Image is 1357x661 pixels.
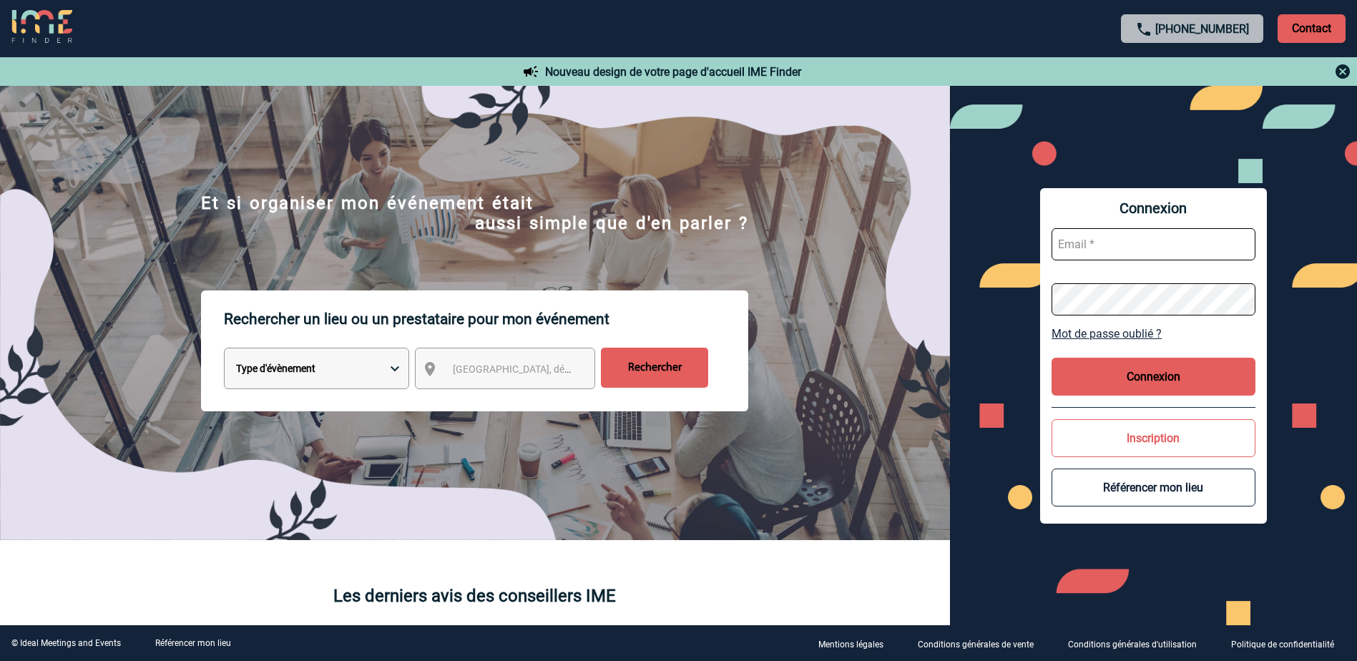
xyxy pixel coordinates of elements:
[918,640,1034,650] p: Conditions générales de vente
[11,638,121,648] div: © Ideal Meetings and Events
[1231,640,1334,650] p: Politique de confidentialité
[1052,469,1255,506] button: Référencer mon lieu
[818,640,883,650] p: Mentions légales
[1052,419,1255,457] button: Inscription
[1052,358,1255,396] button: Connexion
[1052,228,1255,260] input: Email *
[1278,14,1346,43] p: Contact
[1155,22,1249,36] a: [PHONE_NUMBER]
[1135,21,1152,38] img: call-24-px.png
[1068,640,1197,650] p: Conditions générales d'utilisation
[601,348,708,388] input: Rechercher
[155,638,231,648] a: Référencer mon lieu
[1057,637,1220,650] a: Conditions générales d'utilisation
[807,637,906,650] a: Mentions légales
[1052,200,1255,217] span: Connexion
[1220,637,1357,650] a: Politique de confidentialité
[906,637,1057,650] a: Conditions générales de vente
[224,290,748,348] p: Rechercher un lieu ou un prestataire pour mon événement
[1052,327,1255,341] a: Mot de passe oublié ?
[453,363,652,375] span: [GEOGRAPHIC_DATA], département, région...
